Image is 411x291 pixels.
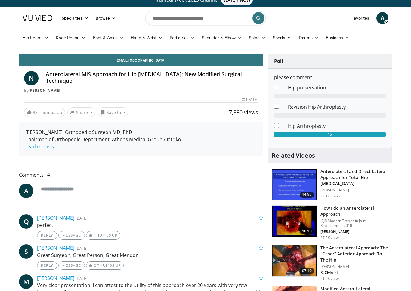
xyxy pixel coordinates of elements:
dd: Hip preservation [283,84,390,91]
p: 21.9K views [320,276,340,281]
h4: Anterolateral MIS Approach for Hip [MEDICAL_DATA]: New Modified Surgical Technique [46,71,258,84]
p: 27.5K views [320,235,340,240]
input: Search topics, interventions [145,11,266,25]
small: [DATE] [76,215,87,221]
a: 14:57 Anterolateral and Direct Lateral Approach for Total Hip [MEDICAL_DATA] [PERSON_NAME] 33.1K ... [272,169,388,200]
a: Thumbs Up [86,231,120,240]
a: Sports [269,32,295,44]
a: read more ↘ [25,143,54,150]
a: Shoulder & Elbow [198,32,245,44]
dd: Revision Hip Arthroplasty [283,103,390,110]
a: Business [322,32,353,44]
div: [PERSON_NAME], Orthopedic Surgeon MD, PhD Chairman of Orthopedic Department, Athens Medical Group... [25,128,257,150]
div: [DATE] [242,97,258,102]
a: 10:10 How I do an Anterolateral Approach ICJR Modern Trends in Joint Replacement 2010 [PERSON_NAM... [272,205,388,240]
a: Knee Recon [52,32,89,44]
a: N [24,71,39,85]
h3: The Anterolateral Approach: The “Other” Anterior Approach To The Hip [320,245,388,263]
a: M [19,274,33,289]
span: 10:10 [300,228,314,234]
a: Pediatrics [166,32,198,44]
a: Spine [245,32,269,44]
p: R. Civinini [320,270,388,275]
a: S [19,244,33,259]
p: 33.1K views [320,194,340,199]
a: Hand & Wrist [127,32,166,44]
img: 297847_0001_1.png.150x105_q85_crop-smart_upscale.jpg [272,206,317,237]
a: 2 Thumbs Up [86,261,124,270]
img: 297905_0000_1.png.150x105_q85_crop-smart_upscale.jpg [272,169,317,200]
span: 14:57 [300,192,314,198]
a: [PERSON_NAME] [37,275,74,281]
a: A [19,184,33,198]
h3: How I do an Anterolateral Approach [320,205,388,217]
a: Browse [92,12,120,24]
span: Comments 4 [19,171,263,179]
a: [PERSON_NAME] [29,88,60,93]
a: Message [58,261,85,270]
p: [PERSON_NAME] [320,264,388,269]
a: [PERSON_NAME] [37,245,74,251]
p: perfect [37,221,263,229]
a: A [376,12,388,24]
button: Save to [98,107,128,117]
a: Trauma [295,32,322,44]
small: [DATE] [76,276,87,281]
a: Reply [37,231,57,240]
a: Hip Recon [19,32,52,44]
a: Foot & Ankle [89,32,128,44]
span: 2 [94,263,96,268]
a: Specialties [58,12,92,24]
a: Q [19,214,33,229]
p: Great Surgeon, Great Person, Great Mendor [37,252,263,259]
div: 15 [274,132,386,137]
a: Message [58,231,85,240]
a: [PERSON_NAME] [37,215,74,221]
a: 35 Thumbs Up [24,108,65,117]
p: [PERSON_NAME] [320,188,388,193]
a: Reply [37,261,57,270]
span: 07:10 [300,268,314,274]
p: [PERSON_NAME] [320,229,388,234]
span: 7,830 views [229,109,258,116]
div: By [24,88,258,93]
h4: Related Videos [272,152,315,159]
p: ICJR Modern Trends in Joint Replacement 2010 [320,218,388,228]
a: 07:10 The Anterolateral Approach: The “Other” Anterior Approach To The Hip [PERSON_NAME] R. Civin... [272,245,388,281]
h3: Anterolateral and Direct Lateral Approach for Total Hip [MEDICAL_DATA] [320,169,388,187]
span: 35 [33,110,38,115]
dd: Hip Arthroplasty [283,122,390,130]
small: [DATE] [76,246,87,251]
strong: Poll [274,58,283,64]
h6: please comment [274,75,386,80]
img: VuMedi Logo [23,15,54,21]
button: Share [67,107,95,117]
img: 45b2a279-9aef-4886-b6ed-3c4d0423c06b.150x105_q85_crop-smart_upscale.jpg [272,245,317,277]
a: Email [GEOGRAPHIC_DATA] [19,54,263,66]
a: Favorites [348,12,373,24]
